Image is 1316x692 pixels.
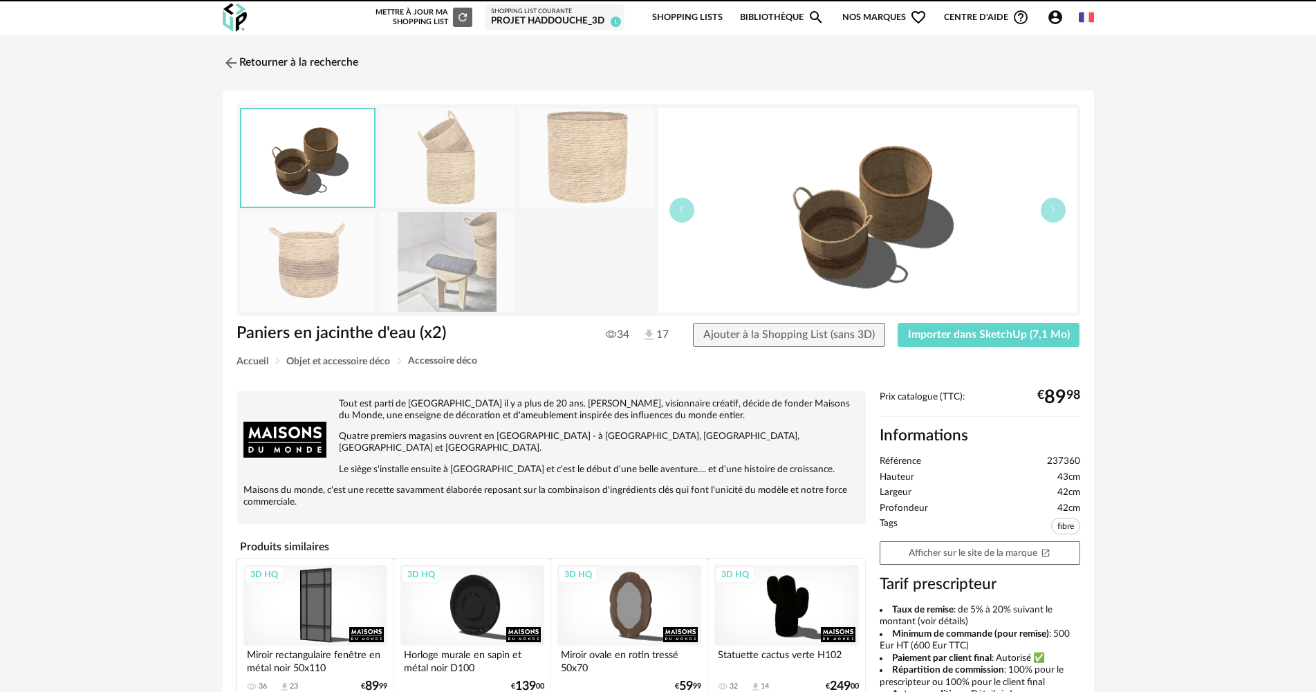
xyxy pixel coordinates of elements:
[237,356,1080,366] div: Breadcrumb
[380,109,514,207] img: paniers-en-jacinthe-d-eau-x2-1000-6-11-237360_1.jpg
[243,431,859,454] p: Quatre premiers magasins ouvrent en [GEOGRAPHIC_DATA] - à [GEOGRAPHIC_DATA], [GEOGRAPHIC_DATA], [...
[892,629,1049,639] b: Minimum de commande (pour remise)
[279,682,290,692] span: Download icon
[880,653,1080,665] li: : Autorisé ✅
[1044,392,1066,403] span: 89
[652,1,723,34] a: Shopping Lists
[1047,456,1080,468] span: 237360
[1041,548,1050,557] span: Open In New icon
[1079,10,1094,25] img: fr
[243,646,387,673] div: Miroir rectangulaire fenêtre en métal noir 50x110
[611,17,621,27] span: 1
[880,628,1080,653] li: : 500 Eur HT (600 Eur TTC)
[244,565,284,583] div: 3D HQ
[1051,518,1080,534] span: fibre
[808,9,824,26] span: Magnify icon
[243,398,859,422] p: Tout est parti de [GEOGRAPHIC_DATA] il y a plus de 20 ans. [PERSON_NAME], visionnaire créatif, dé...
[898,323,1080,348] button: Importer dans SketchUp (7,1 Mo)
[373,8,472,27] div: Mettre à jour ma Shopping List
[715,565,755,583] div: 3D HQ
[880,456,921,468] span: Référence
[286,357,390,366] span: Objet et accessoire déco
[842,1,927,34] span: Nos marques
[606,328,629,342] span: 34
[880,391,1080,417] div: Prix catalogue (TTC):
[243,398,326,481] img: brand logo
[515,682,536,691] span: 139
[740,1,824,34] a: BibliothèqueMagnify icon
[223,3,247,32] img: OXP
[642,328,656,342] img: Téléchargements
[237,357,268,366] span: Accueil
[880,487,911,499] span: Largeur
[679,682,693,691] span: 59
[944,9,1029,26] span: Centre d'aideHelp Circle Outline icon
[241,212,375,311] img: paniers-en-jacinthe-d-eau-x2-1000-6-11-237360_3.jpg
[892,665,1004,675] b: Répartition de commission
[380,212,514,311] img: paniers-en-jacinthe-d-eau-x2-1000-6-11-237360_5.jpg
[259,682,267,691] div: 36
[892,653,992,663] b: Paiement par client final
[243,464,859,476] p: Le siège s'installe ensuite à [GEOGRAPHIC_DATA] et c'est le début d'une belle aventure.... et d'u...
[400,646,544,673] div: Horloge murale en sapin et métal noir D100
[241,109,374,207] img: thumbnail.png
[1057,471,1080,484] span: 43cm
[491,15,618,28] div: Projet HADDOUCHE_3D
[880,426,1080,446] h2: Informations
[830,682,851,691] span: 249
[642,328,667,343] span: 17
[365,682,379,691] span: 89
[1057,503,1080,515] span: 42cm
[456,13,469,21] span: Refresh icon
[880,503,928,515] span: Profondeur
[1047,9,1064,26] span: Account Circle icon
[558,565,598,583] div: 3D HQ
[401,565,441,583] div: 3D HQ
[880,518,898,538] span: Tags
[693,323,885,348] button: Ajouter à la Shopping List (sans 3D)
[908,329,1070,340] span: Importer dans SketchUp (7,1 Mo)
[880,664,1080,689] li: : 100% pour le prescripteur ou 100% pour le client final
[491,8,618,28] a: Shopping List courante Projet HADDOUCHE_3D 1
[290,682,298,691] div: 23
[658,108,1077,312] img: thumbnail.png
[223,55,239,71] img: svg+xml;base64,PHN2ZyB3aWR0aD0iMjQiIGhlaWdodD0iMjQiIHZpZXdCb3g9IjAgMCAyNCAyNCIgZmlsbD0ibm9uZSIgeG...
[880,471,914,484] span: Hauteur
[910,9,927,26] span: Heart Outline icon
[1012,9,1029,26] span: Help Circle Outline icon
[237,536,866,557] h4: Produits similaires
[1047,9,1070,26] span: Account Circle icon
[880,604,1080,628] li: : de 5% à 20% suivant le montant (voir détails)
[714,646,858,673] div: Statuette cactus verte H102
[511,682,544,691] div: € 00
[880,574,1080,595] h3: Tarif prescripteur
[1057,487,1080,499] span: 42cm
[519,109,654,207] img: paniers-en-jacinthe-d-eau-x2-1000-6-11-237360_2.jpg
[880,541,1080,565] a: Afficher sur le site de la marqueOpen In New icon
[675,682,701,691] div: € 99
[703,329,875,340] span: Ajouter à la Shopping List (sans 3D)
[223,48,358,78] a: Retourner à la recherche
[750,682,761,692] span: Download icon
[1037,392,1080,403] div: € 98
[361,682,387,691] div: € 99
[892,605,954,615] b: Taux de remise
[761,682,769,691] div: 14
[243,485,859,508] p: Maisons du monde, c'est une recette savamment élaborée reposant sur la combinaison d'ingrédients ...
[408,356,477,366] span: Accessoire déco
[237,323,580,344] h1: Paniers en jacinthe d'eau (x2)
[491,8,618,16] div: Shopping List courante
[557,646,701,673] div: Miroir ovale en rotin tressé 50x70
[826,682,859,691] div: € 00
[730,682,738,691] div: 32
